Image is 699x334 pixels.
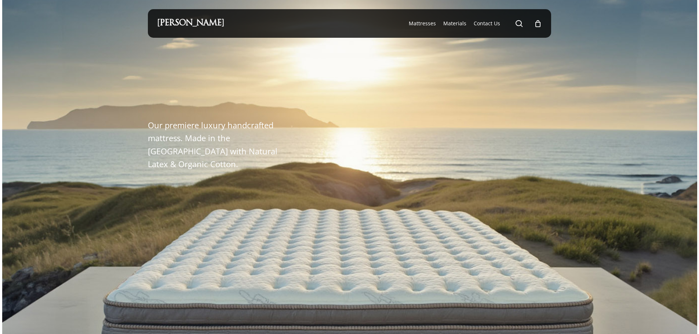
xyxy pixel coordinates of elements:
p: Our premiere luxury handcrafted mattress. Made in the [GEOGRAPHIC_DATA] with Natural Latex & Orga... [148,119,285,170]
nav: Main Menu [405,9,542,38]
a: Materials [443,20,466,27]
a: [PERSON_NAME] [157,19,224,27]
a: Mattresses [409,20,436,27]
h1: The Windsor [148,88,316,110]
a: Contact Us [474,20,500,27]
